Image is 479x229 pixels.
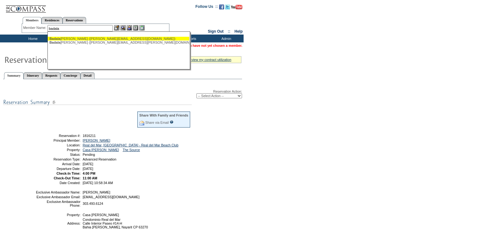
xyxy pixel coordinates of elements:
span: Pending [83,153,95,156]
a: Summary [4,72,24,79]
img: Reservations [133,25,138,30]
span: Condominio Real del Mar Calle Interior Paseo #14-H Bahia [PERSON_NAME], Nayarit CP 63270 [83,218,148,229]
a: Casa [PERSON_NAME] [83,148,119,152]
span: :: [228,29,230,34]
td: Date Created: [36,181,80,185]
a: The Source [123,148,140,152]
a: Real del Mar, [GEOGRAPHIC_DATA] - Real del Mar Beach Club [83,143,179,147]
a: Itinerary [24,72,42,79]
div: Member Name: [23,25,47,30]
img: Follow us on Twitter [225,4,230,9]
strong: Check-In Time: [57,172,80,175]
span: Badala [49,37,60,41]
a: Concierge [60,72,80,79]
img: subTtlResSummary.gif [3,98,192,106]
a: Help [234,29,243,34]
a: » view my contract utilization [189,58,231,62]
a: Sign Out [208,29,223,34]
td: Address: [36,218,80,229]
td: Departure Date: [36,167,80,171]
td: Location: [36,143,80,147]
img: Reservaton Summary [4,53,130,66]
span: Badala [49,41,60,44]
div: Reservation Action: [3,90,242,98]
span: [DATE] [83,167,93,171]
span: Advanced Reservation [83,157,116,161]
span: [EMAIL_ADDRESS][DOMAIN_NAME] [83,195,140,199]
td: Home [14,35,50,42]
a: Detail [80,72,95,79]
span: [DATE] 10:58:34 AM [83,181,113,185]
img: View [120,25,126,30]
strong: Check-Out Time: [54,176,80,180]
a: Share via Email [145,121,169,124]
span: You have not yet chosen a member. [186,44,242,47]
span: [PERSON_NAME] [83,190,110,194]
td: Property: [36,148,80,152]
a: Become our fan on Facebook [219,6,224,10]
td: Arrival Date: [36,162,80,166]
img: b_calculator.gif [139,25,145,30]
input: What is this? [170,120,173,124]
a: Members [23,17,42,24]
a: Requests [42,72,60,79]
span: [DATE] [83,162,93,166]
span: Casa [PERSON_NAME] [83,213,119,217]
td: Property: [36,213,80,217]
img: Become our fan on Facebook [219,4,224,9]
span: 4:00 PM [83,172,95,175]
span: 303.493.6124 [83,202,103,205]
span: 11:00 AM [83,176,97,180]
img: Subscribe to our YouTube Channel [231,5,242,9]
div: [PERSON_NAME] ([PERSON_NAME][EMAIL_ADDRESS][DOMAIN_NAME]) [49,37,188,41]
td: Exclusive Ambassador Name: [36,190,80,194]
td: Reservation Type: [36,157,80,161]
a: [PERSON_NAME] [83,139,110,142]
span: 1816211 [83,134,96,138]
a: Subscribe to our YouTube Channel [231,6,242,10]
td: Status: [36,153,80,156]
a: Follow us on Twitter [225,6,230,10]
td: Exclusive Ambassador Phone: [36,200,80,207]
td: Follow Us :: [195,4,218,11]
a: Reservations [63,17,86,24]
td: Reservation #: [36,134,80,138]
td: Admin [207,35,244,42]
img: Impersonate [127,25,132,30]
a: Residences [41,17,63,24]
div: [PERSON_NAME] ([PERSON_NAME][EMAIL_ADDRESS][PERSON_NAME][DOMAIN_NAME]) [49,41,188,44]
td: Exclusive Ambassador Email: [36,195,80,199]
img: b_edit.gif [114,25,119,30]
div: Share With Family and Friends [139,113,188,117]
td: Principal Member: [36,139,80,142]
